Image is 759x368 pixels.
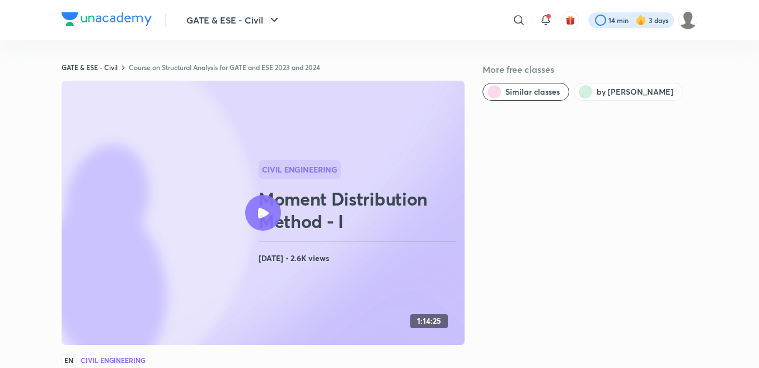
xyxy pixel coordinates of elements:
img: avatar [565,15,575,25]
span: Similar classes [505,86,560,97]
img: streak [635,15,646,26]
img: Kranti [678,11,697,30]
h4: [DATE] • 2.6K views [259,251,460,265]
button: by Vivek Gupta [574,83,683,101]
img: Company Logo [62,12,152,26]
a: GATE & ESE - Civil [62,63,118,72]
h2: Moment Distribution Method - I [259,188,460,232]
a: Company Logo [62,12,152,29]
button: Similar classes [482,83,569,101]
span: EN [62,354,76,366]
button: GATE & ESE - Civil [180,9,288,31]
a: Course on Structural Analysis for GATE and ESE 2023 and 2024 [129,63,320,72]
h4: 1:14:25 [417,316,441,326]
button: avatar [561,11,579,29]
h5: More free classes [482,63,697,76]
span: by Vivek Gupta [597,86,673,97]
h4: Civil Engineering [81,357,146,364]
